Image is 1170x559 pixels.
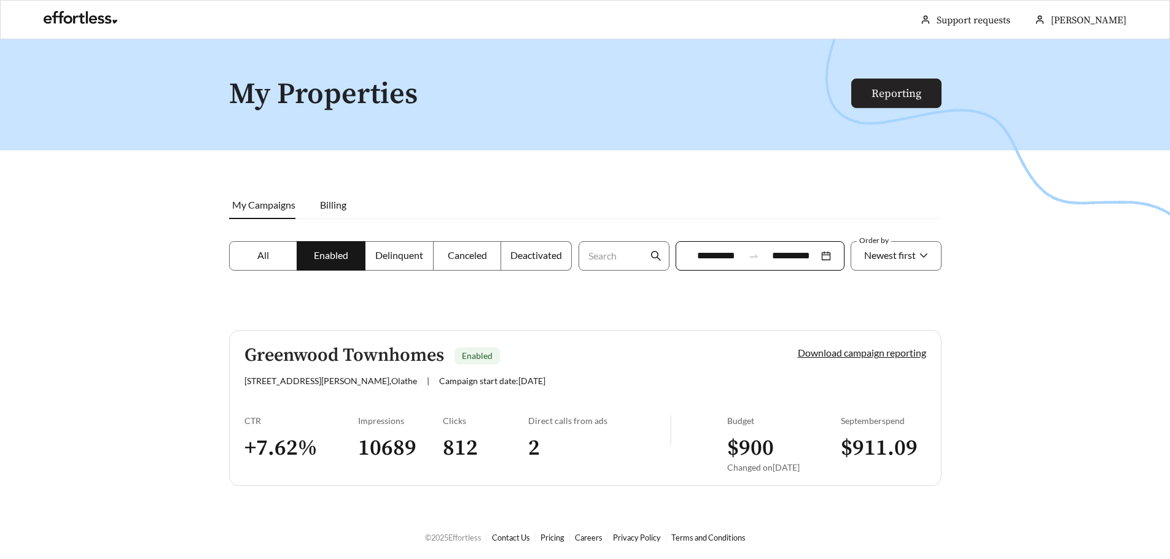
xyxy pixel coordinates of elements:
[727,415,841,426] div: Budget
[727,462,841,472] div: Changed on [DATE]
[528,415,670,426] div: Direct calls from ads
[439,376,545,386] span: Campaign start date: [DATE]
[229,330,942,486] a: Greenwood TownhomesEnabled[STREET_ADDRESS][PERSON_NAME],Olathe|Campaign start date:[DATE]Download...
[727,434,841,462] h3: $ 900
[375,249,423,261] span: Delinquent
[864,249,916,261] span: Newest first
[448,249,487,261] span: Canceled
[748,250,759,261] span: swap-right
[358,415,443,426] div: Impressions
[232,199,295,210] span: My Campaigns
[443,434,528,462] h3: 812
[528,434,670,462] h3: 2
[244,415,358,426] div: CTR
[851,79,942,108] button: Reporting
[650,250,661,261] span: search
[229,79,852,111] h1: My Properties
[841,415,926,426] div: September spend
[937,14,1010,26] a: Support requests
[244,376,417,386] span: [STREET_ADDRESS][PERSON_NAME] , Olathe
[748,250,759,261] span: to
[443,415,528,426] div: Clicks
[244,434,358,462] h3: + 7.62 %
[462,350,493,361] span: Enabled
[314,249,348,261] span: Enabled
[427,376,429,386] span: |
[841,434,926,462] h3: $ 911.09
[257,249,269,261] span: All
[798,347,926,358] a: Download campaign reporting
[872,87,921,101] a: Reporting
[510,249,562,261] span: Deactivated
[358,434,443,462] h3: 10689
[670,415,671,445] img: line
[244,345,444,366] h5: Greenwood Townhomes
[1051,14,1126,26] span: [PERSON_NAME]
[320,199,346,210] span: Billing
